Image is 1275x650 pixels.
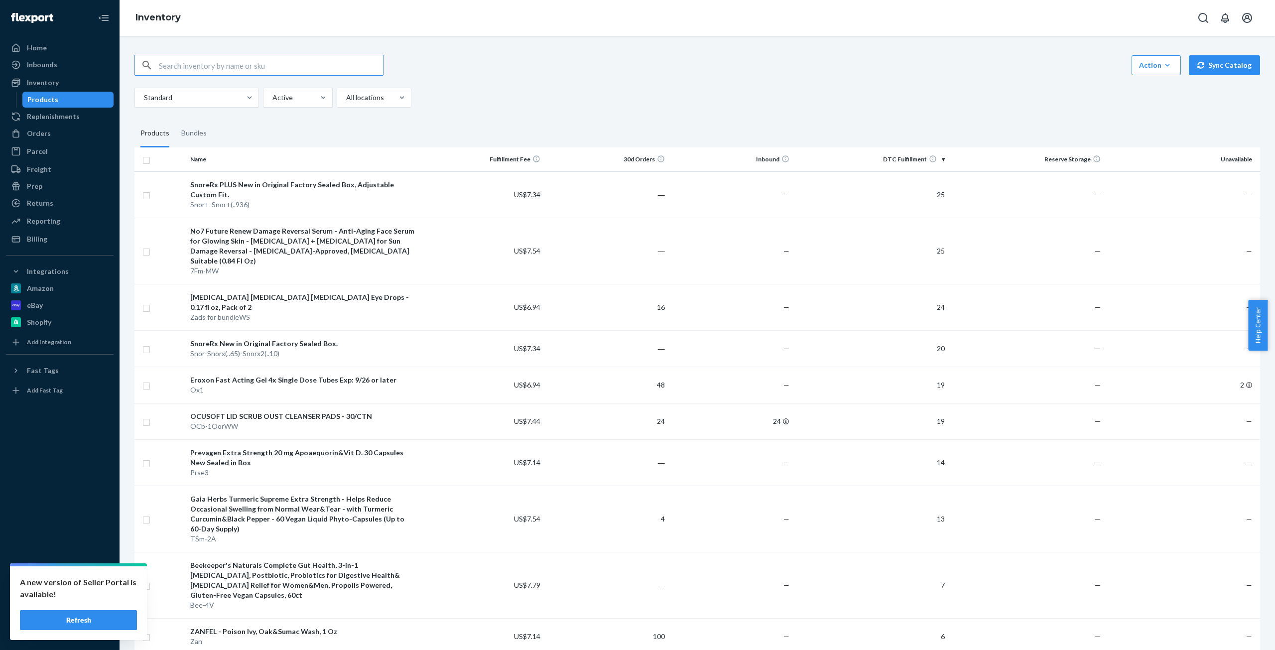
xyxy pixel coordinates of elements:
[783,458,789,467] span: —
[190,627,416,637] div: ZANFEL - Poison Ivy, Oak&Sumac Wash, 1 Oz
[190,468,416,478] div: Prse3
[6,213,114,229] a: Reporting
[514,515,540,523] span: US$7.54
[6,297,114,313] a: eBay
[186,147,420,171] th: Name
[6,314,114,330] a: Shopify
[783,303,789,311] span: —
[1139,60,1173,70] div: Action
[27,146,48,156] div: Parcel
[544,171,669,218] td: ―
[190,180,416,200] div: SnoreRx PLUS New in Original Factory Sealed Box, Adjustable Custom Fit.
[514,417,540,425] span: US$7.44
[1095,247,1101,255] span: —
[544,486,669,552] td: 4
[190,349,416,359] div: Snor-Snorx(..65)-Snorx2(..10)
[27,234,47,244] div: Billing
[1215,8,1235,28] button: Open notifications
[793,552,949,618] td: 7
[514,381,540,389] span: US$6.94
[783,247,789,255] span: —
[27,129,51,138] div: Orders
[544,218,669,284] td: ―
[793,171,949,218] td: 25
[1089,365,1275,650] iframe: Find more information here
[420,147,544,171] th: Fulfillment Fee
[544,367,669,403] td: 48
[949,147,1104,171] th: Reserve Storage
[544,330,669,367] td: ―
[544,439,669,486] td: ―
[6,334,114,350] a: Add Integration
[514,247,540,255] span: US$7.54
[27,338,71,346] div: Add Integration
[6,231,114,247] a: Billing
[190,375,416,385] div: Eroxon Fast Acting Gel 4x Single Dose Tubes Exp: 9/26 or later
[190,339,416,349] div: SnoreRx New in Original Factory Sealed Box.
[6,571,114,587] a: Settings
[783,581,789,589] span: —
[143,93,144,103] input: Standard
[514,344,540,353] span: US$7.34
[793,486,949,552] td: 13
[27,317,51,327] div: Shopify
[1246,247,1252,255] span: —
[793,439,949,486] td: 14
[27,112,80,122] div: Replenishments
[27,60,57,70] div: Inbounds
[6,263,114,279] button: Integrations
[783,381,789,389] span: —
[544,284,669,330] td: 16
[27,386,63,394] div: Add Fast Tag
[159,55,383,75] input: Search inventory by name or sku
[1237,8,1257,28] button: Open account menu
[544,403,669,439] td: 24
[27,78,59,88] div: Inventory
[1095,303,1101,311] span: —
[20,576,137,600] p: A new version of Seller Portal is available!
[6,178,114,194] a: Prep
[27,283,54,293] div: Amazon
[1095,344,1101,353] span: —
[6,383,114,398] a: Add Fast Tag
[1246,190,1252,199] span: —
[190,600,416,610] div: Bee-4V
[6,195,114,211] a: Returns
[783,190,789,199] span: —
[6,143,114,159] a: Parcel
[6,75,114,91] a: Inventory
[127,3,189,32] ol: breadcrumbs
[27,181,42,191] div: Prep
[6,57,114,73] a: Inbounds
[190,411,416,421] div: OCUSOFT LID SCRUB OUST CLEANSER PADS - 30/CTN
[6,605,114,621] a: Help Center
[190,637,416,647] div: Zan
[783,515,789,523] span: —
[190,292,416,312] div: [MEDICAL_DATA] [MEDICAL_DATA] [MEDICAL_DATA] Eye Drops - 0.17 fl oz, Pack of 2
[6,588,114,604] button: Talk to Support
[6,280,114,296] a: Amazon
[514,581,540,589] span: US$7.79
[1248,300,1268,351] button: Help Center
[514,632,540,641] span: US$7.14
[1105,147,1260,171] th: Unavailable
[1189,55,1260,75] button: Sync Catalog
[20,610,137,630] button: Refresh
[6,363,114,379] button: Fast Tags
[793,367,949,403] td: 19
[190,312,416,322] div: Zads for bundleWS
[514,190,540,199] span: US$7.34
[27,95,58,105] div: Products
[27,366,59,376] div: Fast Tags
[793,403,949,439] td: 19
[27,198,53,208] div: Returns
[345,93,346,103] input: All locations
[27,266,69,276] div: Integrations
[11,13,53,23] img: Flexport logo
[793,284,949,330] td: 24
[1095,190,1101,199] span: —
[27,300,43,310] div: eBay
[1193,8,1213,28] button: Open Search Box
[190,560,416,600] div: Beekeeper's Naturals Complete Gut Health, 3-in-1 [MEDICAL_DATA], Postbiotic, Probiotics for Diges...
[22,92,114,108] a: Products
